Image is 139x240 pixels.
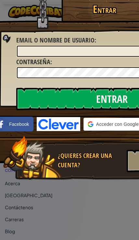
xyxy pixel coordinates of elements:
[58,151,123,170] div: ¿Quieres crear una cuenta?
[9,121,29,127] span: Facebook
[16,57,52,67] label: :
[16,57,50,66] span: Contraseña
[16,36,95,44] span: Email o Nombre de usuario
[96,121,139,127] span: Acceder con Google
[37,117,80,131] img: clever-logo-blue.png
[16,36,96,45] label: :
